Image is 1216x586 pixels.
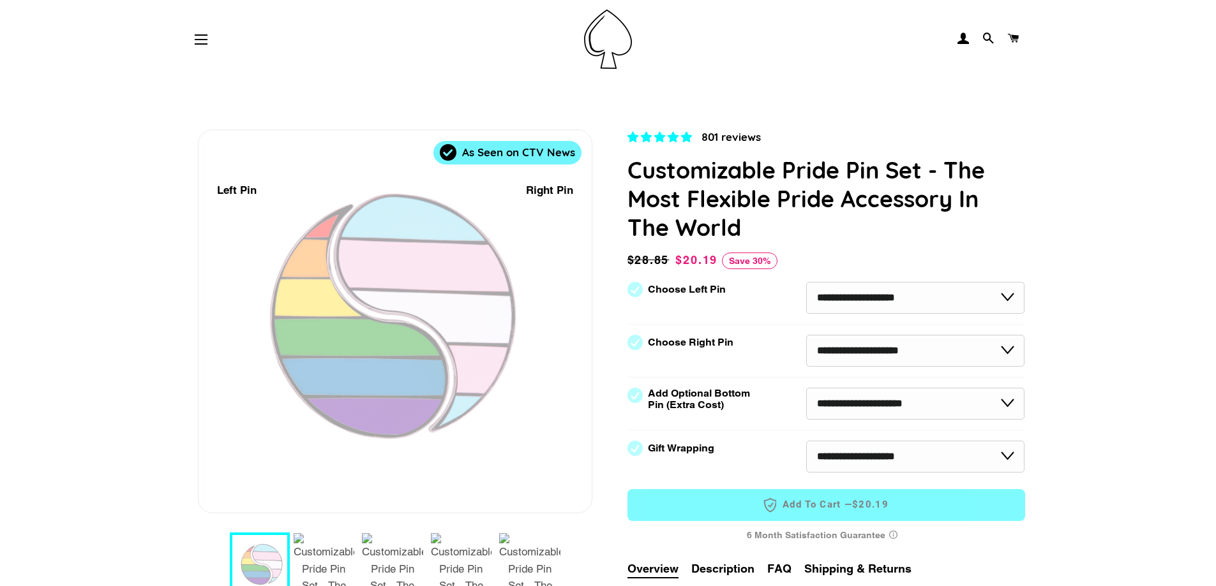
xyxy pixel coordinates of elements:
div: Right Pin [526,182,573,199]
span: 801 reviews [702,130,761,143]
span: Add to Cart — [647,497,1006,513]
h1: Customizable Pride Pin Set - The Most Flexible Pride Accessory In The World [627,156,1025,242]
img: Pin-Ace [584,10,632,69]
button: Description [691,560,754,577]
span: Save 30% [722,253,777,269]
label: Gift Wrapping [648,443,714,454]
label: Choose Right Pin [648,337,733,348]
button: FAQ [767,560,792,577]
span: 4.83 stars [627,131,695,143]
label: Choose Left Pin [648,284,726,295]
button: Shipping & Returns [804,560,912,577]
button: Add to Cart —$20.19 [627,489,1025,521]
div: 1 / 7 [199,130,592,513]
span: $28.85 [627,251,673,269]
span: $20.19 [852,498,889,511]
label: Add Optional Bottom Pin (Extra Cost) [648,388,755,411]
button: Overview [627,560,679,578]
div: 6 Month Satisfaction Guarantee [627,524,1025,547]
span: $20.19 [675,253,717,267]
